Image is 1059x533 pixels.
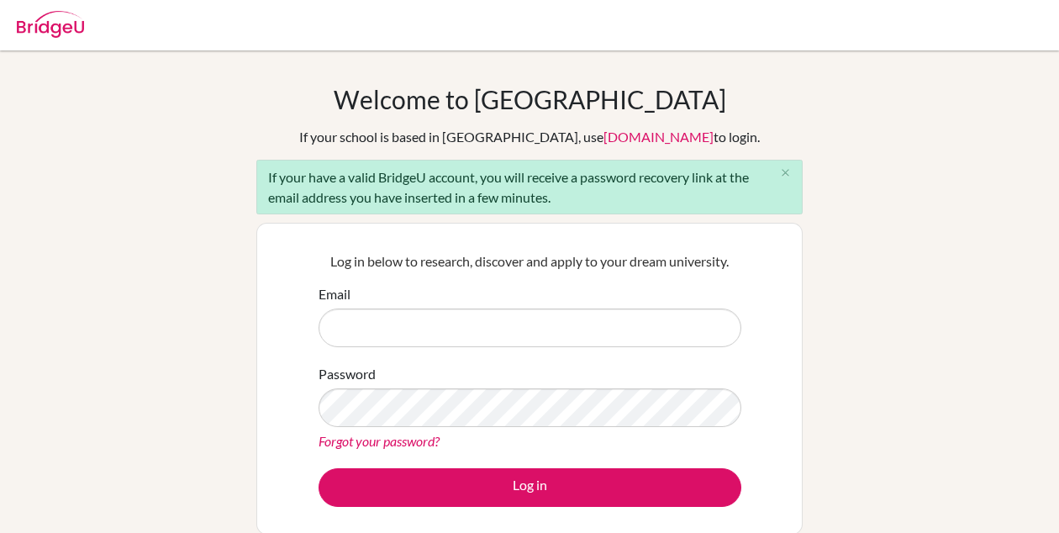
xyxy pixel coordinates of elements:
[319,284,350,304] label: Email
[256,160,803,214] div: If your have a valid BridgeU account, you will receive a password recovery link at the email addr...
[319,433,440,449] a: Forgot your password?
[334,84,726,114] h1: Welcome to [GEOGRAPHIC_DATA]
[319,468,741,507] button: Log in
[299,127,760,147] div: If your school is based in [GEOGRAPHIC_DATA], use to login.
[768,161,802,186] button: Close
[779,166,792,179] i: close
[319,364,376,384] label: Password
[319,251,741,272] p: Log in below to research, discover and apply to your dream university.
[17,11,84,38] img: Bridge-U
[603,129,714,145] a: [DOMAIN_NAME]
